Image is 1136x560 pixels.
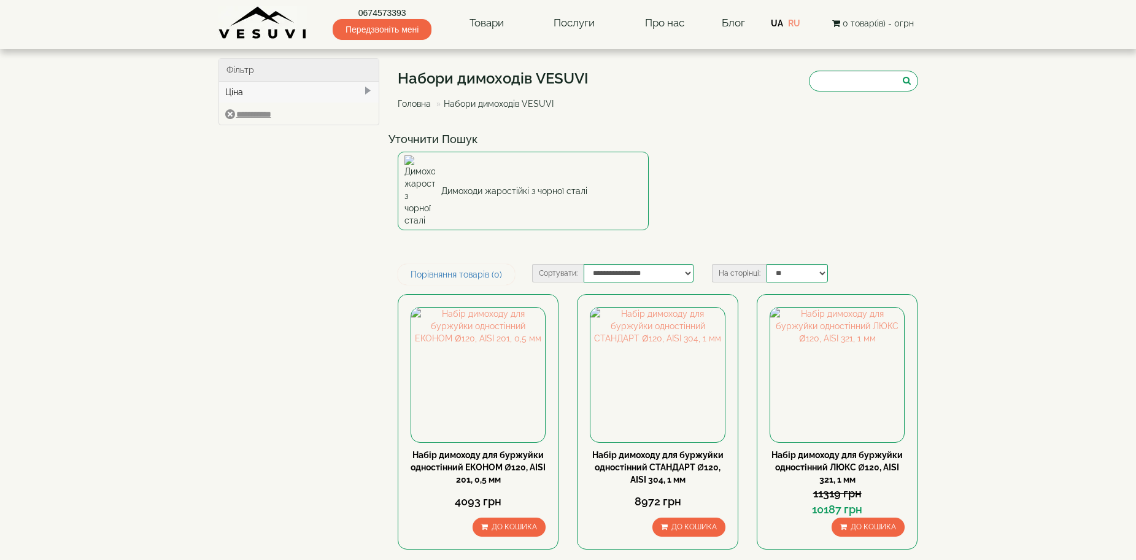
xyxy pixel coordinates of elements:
[411,494,546,510] div: 4093 грн
[473,518,546,537] button: До кошика
[398,99,431,109] a: Головна
[218,6,307,40] img: Завод VESUVI
[770,486,905,502] div: 11319 грн
[404,155,435,227] img: Димоходи жаростійкі з чорної сталі
[633,9,697,37] a: Про нас
[411,308,545,441] img: Набір димоходу для буржуйки одностінний ЕКОНОМ Ø120, AISI 201, 0,5 мм
[219,82,379,103] div: Ціна
[590,308,724,441] img: Набір димоходу для буржуйки одностінний СТАНДАРТ Ø120, AISI 304, 1 мм
[219,59,379,82] div: Фільтр
[712,264,767,282] label: На сторінці:
[851,523,896,531] span: До кошика
[722,17,745,29] a: Блог
[590,494,725,510] div: 8972 грн
[398,152,649,230] a: Димоходи жаростійкі з чорної сталі Димоходи жаростійкі з чорної сталі
[652,518,725,537] button: До кошика
[541,9,607,37] a: Послуги
[398,71,589,87] h1: Набори димоходів VESUVI
[398,264,515,285] a: Порівняння товарів (0)
[333,7,431,19] a: 0674573393
[771,450,903,484] a: Набір димоходу для буржуйки одностінний ЛЮКС Ø120, AISI 321, 1 мм
[770,308,904,441] img: Набір димоходу для буржуйки одностінний ЛЮКС Ø120, AISI 321, 1 мм
[788,18,800,28] a: RU
[592,450,724,484] a: Набір димоходу для буржуйки одностінний СТАНДАРТ Ø120, AISI 304, 1 мм
[388,133,927,146] h4: Уточнити Пошук
[829,17,918,30] button: 0 товар(ів) - 0грн
[433,98,554,110] li: Набори димоходів VESUVI
[492,523,537,531] span: До кошика
[832,518,905,537] button: До кошика
[671,523,717,531] span: До кошика
[333,19,431,40] span: Передзвоніть мені
[770,502,905,518] div: 10187 грн
[411,450,546,484] a: Набір димоходу для буржуйки одностінний ЕКОНОМ Ø120, AISI 201, 0,5 мм
[532,264,584,282] label: Сортувати:
[771,18,783,28] a: UA
[843,18,914,28] span: 0 товар(ів) - 0грн
[457,9,516,37] a: Товари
